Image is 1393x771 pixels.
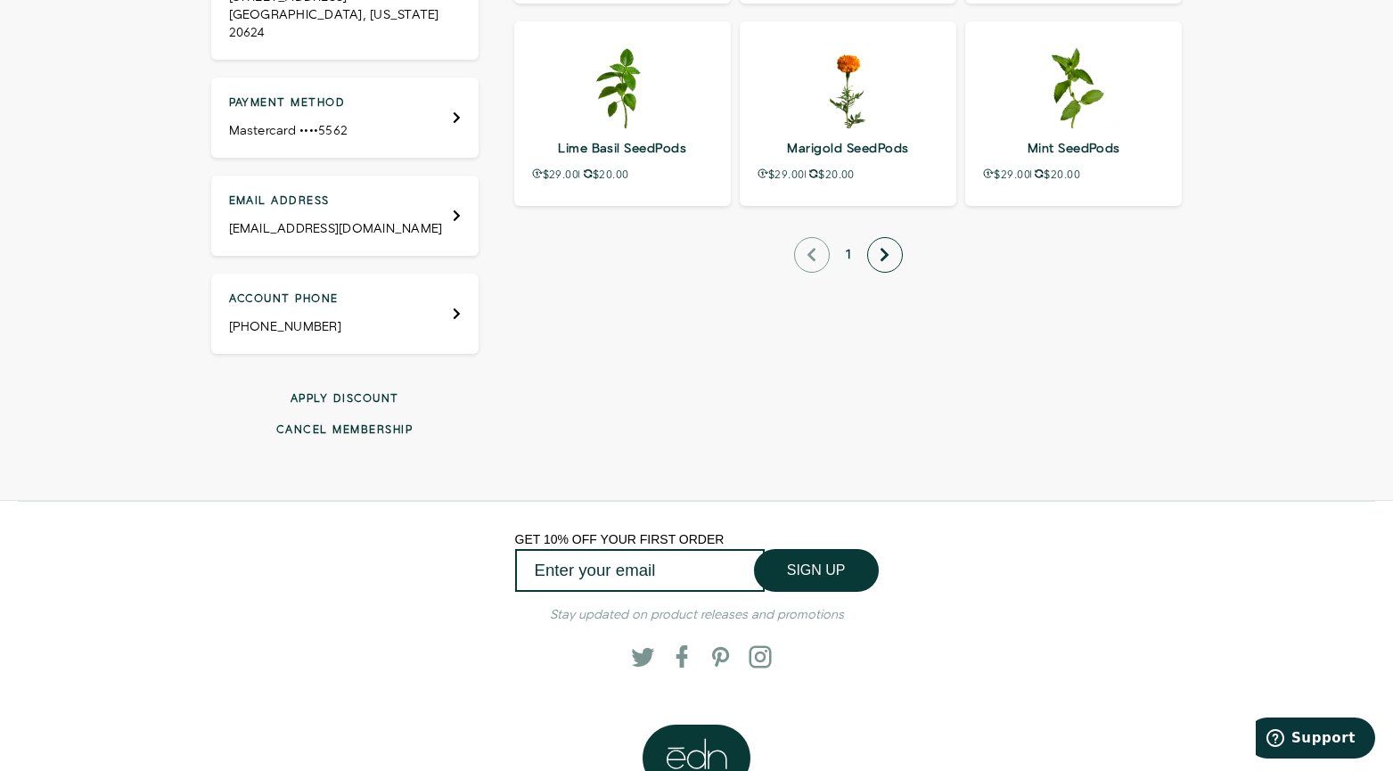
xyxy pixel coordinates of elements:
p: $29.00 $20.00 [758,168,938,181]
p: Marigold SeedPods [758,135,938,161]
p: $29.00 $20.00 [532,168,713,181]
button: Apply discount [211,391,479,406]
p: Mint SeedPods [983,135,1164,161]
button: SIGN UP [754,549,879,592]
p: $29.00 $20.00 [983,168,1164,181]
button: next page [867,237,903,273]
h4: Account phone [229,291,342,308]
div: Email address: jflick@steppingstonehardscape.com [211,176,479,256]
h4: Payment method [229,95,348,111]
p: Lime Basil SeedPods [532,135,713,161]
div: Mastercard ••••5562 [229,122,348,140]
span: GET 10% OFF YOUR FIRST ORDER [515,532,725,546]
input: Enter your email [515,549,765,591]
img: marigold-seedpods-2 [803,39,892,128]
img: lime-basil-seedpods [578,39,667,128]
div: [PHONE_NUMBER] [229,318,342,336]
iframe: Opens a widget where you can find more information [1256,718,1375,762]
em: Stay updated on product releases and promotions [550,606,844,624]
img: mint-seedpods-2 [1029,39,1118,128]
button: Cancel membership [211,422,479,438]
div: Payment method [211,78,479,158]
div: [EMAIL_ADDRESS][DOMAIN_NAME] [229,220,443,238]
div: Account phone: +12404341404 [211,274,479,354]
h4: Email address [229,193,443,209]
div: [GEOGRAPHIC_DATA], [US_STATE] 20624 [229,6,453,42]
span: 1 [839,239,858,271]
